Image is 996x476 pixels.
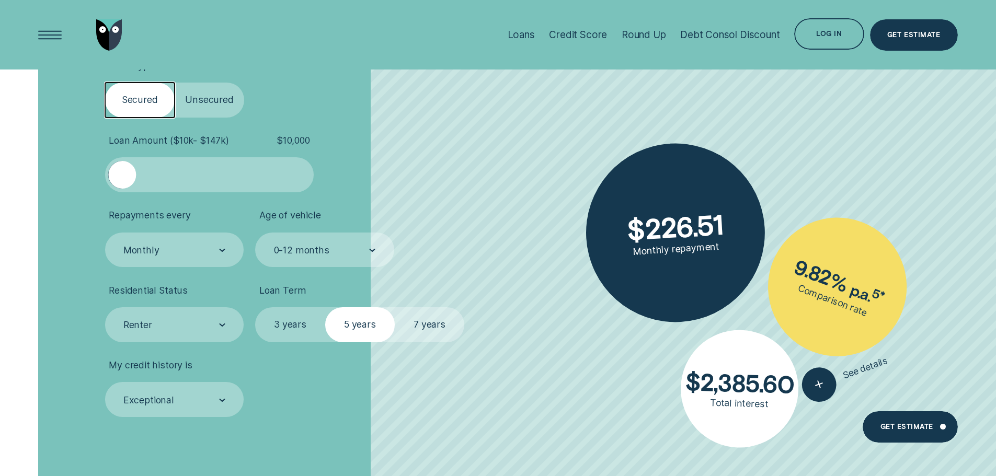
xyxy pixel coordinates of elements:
label: Unsecured [175,83,244,118]
div: Loans [508,29,535,41]
span: Age of vehicle [259,210,321,221]
label: 7 years [395,307,464,342]
button: See details [797,344,893,407]
img: Wisr [96,19,122,51]
span: See details [841,355,889,381]
span: Loan Amount ( $10k - $147k ) [109,135,229,146]
div: Exceptional [123,394,174,406]
a: Get Estimate [870,19,958,51]
a: Get Estimate [863,411,957,443]
button: Log in [794,18,864,50]
span: $ 10,000 [277,135,310,146]
div: Monthly [123,245,159,256]
div: Round Up [622,29,666,41]
button: Open Menu [35,19,66,51]
span: My credit history is [109,359,192,371]
span: Residential Status [109,285,188,296]
label: Secured [105,83,175,118]
div: Credit Score [549,29,607,41]
div: 0-12 months [274,245,329,256]
div: Renter [123,319,152,331]
div: Debt Consol Discount [680,29,780,41]
span: Repayments every [109,210,190,221]
label: 3 years [255,307,325,342]
span: Loan Term [259,285,306,296]
label: 5 years [325,307,395,342]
